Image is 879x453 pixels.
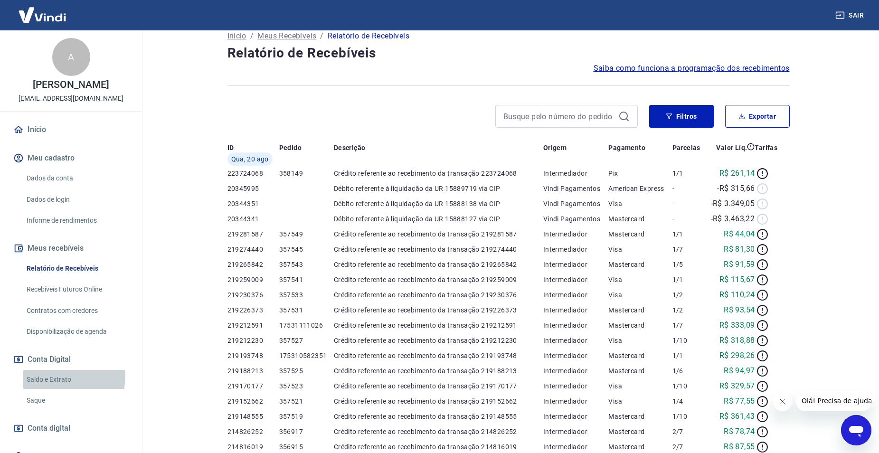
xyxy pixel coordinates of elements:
h4: Relatório de Recebíveis [227,44,790,63]
p: 20344351 [227,199,279,208]
div: A [52,38,90,76]
p: Visa [608,245,672,254]
p: 219265842 [227,260,279,269]
iframe: Fechar mensagem [773,392,792,411]
p: Mastercard [608,321,672,330]
button: Filtros [649,105,714,128]
p: 1/10 [672,381,705,391]
p: Intermediador [543,366,609,376]
p: Mastercard [608,351,672,360]
button: Exportar [725,105,790,128]
p: R$ 87,55 [724,441,755,453]
p: 357527 [279,336,334,345]
iframe: Botão para abrir a janela de mensagens [841,415,871,445]
p: Intermediador [543,381,609,391]
p: 2/7 [672,442,705,452]
p: R$ 361,43 [719,411,755,422]
p: R$ 94,97 [724,365,755,377]
button: Conta Digital [11,349,131,370]
p: Crédito referente ao recebimento da transação 219259009 [334,275,543,284]
p: Crédito referente ao recebimento da transação 219188213 [334,366,543,376]
p: -R$ 315,66 [717,183,755,194]
p: R$ 81,30 [724,244,755,255]
p: Crédito referente ao recebimento da transação 219212591 [334,321,543,330]
p: 1/7 [672,321,705,330]
a: Saldo e Extrato [23,370,131,389]
p: Crédito referente ao recebimento da transação 219281587 [334,229,543,239]
p: Mastercard [608,442,672,452]
p: 357525 [279,366,334,376]
p: R$ 77,55 [724,396,755,407]
p: 219226373 [227,305,279,315]
p: Mastercard [608,305,672,315]
p: Crédito referente ao recebimento da transação 223724068 [334,169,543,178]
p: 357541 [279,275,334,284]
p: Valor Líq. [716,143,747,152]
p: -R$ 3.349,05 [711,198,755,209]
p: / [320,30,323,42]
a: Saiba como funciona a programação dos recebimentos [594,63,790,74]
a: Relatório de Recebíveis [23,259,131,278]
a: Disponibilização de agenda [23,322,131,341]
p: Crédito referente ao recebimento da transação 219265842 [334,260,543,269]
p: - [672,184,705,193]
span: Qua, 20 ago [231,154,269,164]
p: Crédito referente ao recebimento da transação 219170177 [334,381,543,391]
p: 1/7 [672,245,705,254]
p: 219281587 [227,229,279,239]
p: Pedido [279,143,302,152]
p: Crédito referente ao recebimento da transação 219193748 [334,351,543,360]
p: 357531 [279,305,334,315]
p: Crédito referente ao recebimento da transação 219274440 [334,245,543,254]
p: R$ 318,88 [719,335,755,346]
p: Crédito referente ao recebimento da transação 214816019 [334,442,543,452]
p: Mastercard [608,366,672,376]
p: Intermediador [543,229,609,239]
p: R$ 91,59 [724,259,755,270]
p: Intermediador [543,305,609,315]
p: Descrição [334,143,366,152]
p: 219212230 [227,336,279,345]
p: 1/4 [672,396,705,406]
p: 2/7 [672,427,705,436]
p: - [672,199,705,208]
p: 1/1 [672,229,705,239]
p: 219212591 [227,321,279,330]
p: Intermediador [543,396,609,406]
p: 219274440 [227,245,279,254]
p: 219152662 [227,396,279,406]
p: 1/5 [672,260,705,269]
p: 219188213 [227,366,279,376]
p: Intermediador [543,260,609,269]
p: 1/6 [672,366,705,376]
a: Início [227,30,246,42]
p: 1/1 [672,351,705,360]
p: 219259009 [227,275,279,284]
p: 223724068 [227,169,279,178]
img: Vindi [11,0,73,29]
p: R$ 110,24 [719,289,755,301]
p: 1/10 [672,412,705,421]
p: Parcelas [672,143,700,152]
p: 20345995 [227,184,279,193]
p: - [672,214,705,224]
iframe: Mensagem da empresa [796,390,871,411]
a: Dados da conta [23,169,131,188]
p: R$ 78,74 [724,426,755,437]
p: Pagamento [608,143,645,152]
p: Intermediador [543,290,609,300]
a: Recebíveis Futuros Online [23,280,131,299]
a: Informe de rendimentos [23,211,131,230]
p: Vindi Pagamentos [543,199,609,208]
p: 1/2 [672,305,705,315]
button: Meus recebíveis [11,238,131,259]
p: [EMAIL_ADDRESS][DOMAIN_NAME] [19,94,123,104]
p: Tarifas [755,143,777,152]
p: Débito referente à liquidação da UR 15888138 via CIP [334,199,543,208]
p: 1/2 [672,290,705,300]
p: Crédito referente ao recebimento da transação 219230376 [334,290,543,300]
p: Intermediador [543,336,609,345]
p: 219230376 [227,290,279,300]
p: 20344341 [227,214,279,224]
